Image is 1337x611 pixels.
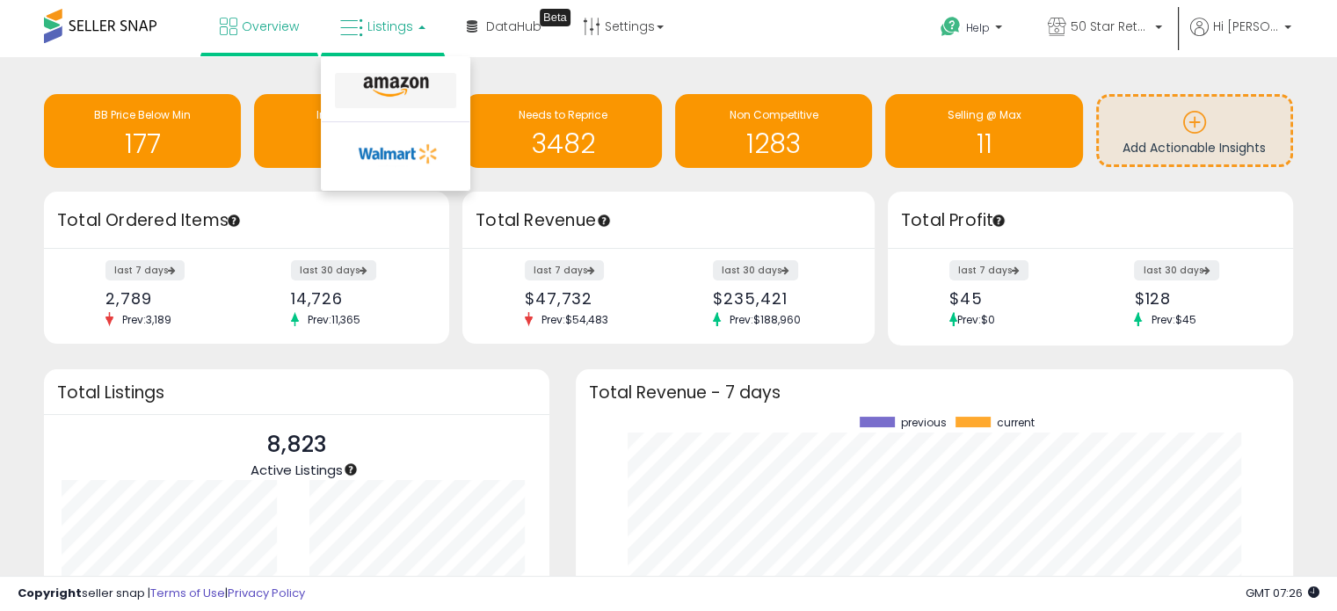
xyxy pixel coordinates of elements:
[18,585,82,601] strong: Copyright
[1190,18,1291,57] a: Hi [PERSON_NAME]
[730,107,818,122] span: Non Competitive
[486,18,541,35] span: DataHub
[476,208,861,233] h3: Total Revenue
[949,289,1077,308] div: $45
[957,312,995,327] span: Prev: $0
[251,428,343,462] p: 8,823
[291,289,418,308] div: 14,726
[94,107,191,122] span: BB Price Below Min
[926,3,1020,57] a: Help
[299,312,369,327] span: Prev: 11,365
[901,417,947,429] span: previous
[44,94,241,168] a: BB Price Below Min 177
[1246,585,1319,601] span: 2025-09-16 07:26 GMT
[540,9,570,26] div: Tooltip anchor
[226,213,242,229] div: Tooltip anchor
[901,208,1280,233] h3: Total Profit
[991,213,1006,229] div: Tooltip anchor
[57,386,536,399] h3: Total Listings
[596,213,612,229] div: Tooltip anchor
[1134,289,1261,308] div: $128
[18,586,305,602] div: seller snap | |
[105,289,233,308] div: 2,789
[367,18,413,35] span: Listings
[1142,312,1204,327] span: Prev: $45
[947,107,1021,122] span: Selling @ Max
[713,289,844,308] div: $235,421
[966,20,990,35] span: Help
[589,386,1280,399] h3: Total Revenue - 7 days
[242,18,299,35] span: Overview
[940,16,962,38] i: Get Help
[1099,97,1290,164] a: Add Actionable Insights
[519,107,607,122] span: Needs to Reprice
[105,260,185,280] label: last 7 days
[894,129,1073,158] h1: 11
[254,94,451,168] a: Inventory Age 99
[113,312,180,327] span: Prev: 3,189
[675,94,872,168] a: Non Competitive 1283
[885,94,1082,168] a: Selling @ Max 11
[57,208,436,233] h3: Total Ordered Items
[684,129,863,158] h1: 1283
[291,260,376,280] label: last 30 days
[1134,260,1219,280] label: last 30 days
[1123,139,1266,156] span: Add Actionable Insights
[316,107,389,122] span: Inventory Age
[713,260,798,280] label: last 30 days
[53,129,232,158] h1: 177
[228,585,305,601] a: Privacy Policy
[1213,18,1279,35] span: Hi [PERSON_NAME]
[949,260,1028,280] label: last 7 days
[465,94,662,168] a: Needs to Reprice 3482
[997,417,1035,429] span: current
[533,312,617,327] span: Prev: $54,483
[525,289,656,308] div: $47,732
[150,585,225,601] a: Terms of Use
[474,129,653,158] h1: 3482
[1071,18,1150,35] span: 50 Star Retail
[525,260,604,280] label: last 7 days
[721,312,810,327] span: Prev: $188,960
[343,462,359,477] div: Tooltip anchor
[263,129,442,158] h1: 99
[251,461,343,479] span: Active Listings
